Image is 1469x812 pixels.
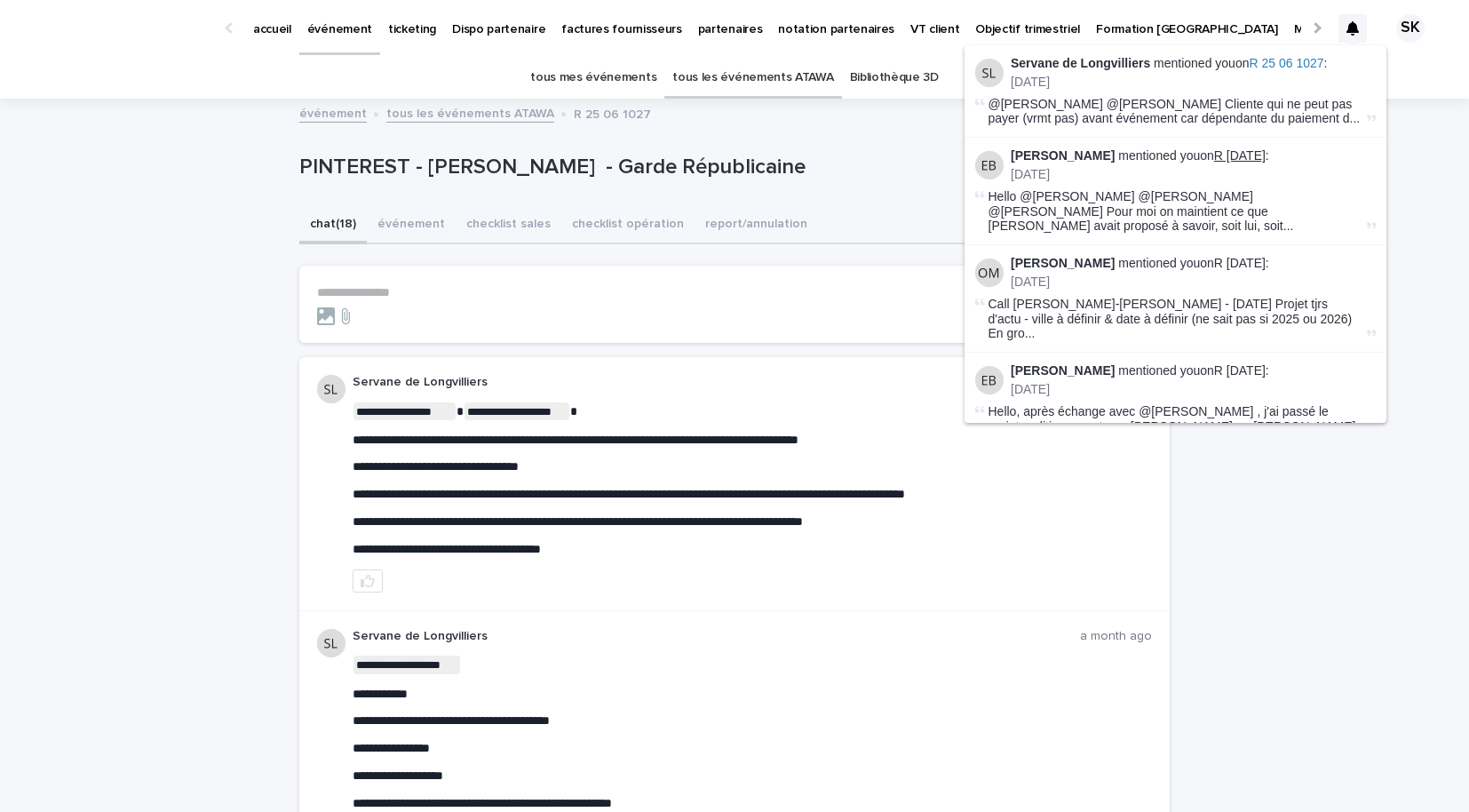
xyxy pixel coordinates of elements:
[989,189,1363,234] span: Hello @[PERSON_NAME] @[PERSON_NAME] @[PERSON_NAME] Pour moi on maintient ce que [PERSON_NAME] ava...
[1080,629,1152,644] p: a month ago
[1011,275,1376,290] p: [DATE]
[1011,148,1376,163] p: mentioned you on :
[1011,75,1376,90] p: [DATE]
[695,207,818,244] button: report/annulation
[1011,256,1376,271] p: mentioned you on :
[299,207,367,244] button: chat (18)
[989,97,1363,127] span: @[PERSON_NAME] @[PERSON_NAME] Cliente qui ne peut pas payer (vrmt pas) avant événement car dépend...
[456,207,561,244] button: checklist sales
[353,569,383,593] button: like this post
[975,259,1004,287] img: Olivia Marchand
[1214,148,1266,163] a: R [DATE]
[1011,148,1115,163] strong: [PERSON_NAME]
[1396,14,1425,43] div: SK
[989,404,1363,449] span: Hello, après échange avec @[PERSON_NAME] , j'ai passé le projet en litige, avant que [PERSON_NAME...
[353,629,1080,644] p: Servane de Longvilliers
[1249,56,1323,70] span: R 25 06 1027
[353,375,1115,390] p: Servane de Longvilliers
[1214,363,1266,378] a: R [DATE]
[975,59,1004,87] img: Servane de Longvilliers
[1214,256,1266,270] a: R [DATE]
[1011,363,1376,378] p: mentioned you on :
[299,155,1032,180] p: PINTEREST - [PERSON_NAME] - Garde Républicaine
[850,57,939,99] a: Bibliothèque 3D
[1011,382,1376,397] p: [DATE]
[1011,256,1115,270] strong: [PERSON_NAME]
[975,151,1004,179] img: Esteban Bolanos
[1011,363,1115,378] strong: [PERSON_NAME]
[36,11,208,46] img: Ls34BcGeRexTGTNfXpUC
[299,102,367,123] a: événement
[367,207,456,244] button: événement
[530,57,656,99] a: tous mes événements
[386,102,554,123] a: tous les événements ATAWA
[672,57,833,99] a: tous les événements ATAWA
[1011,167,1376,182] p: [DATE]
[574,103,651,123] p: R 25 06 1027
[989,297,1363,341] span: Call [PERSON_NAME]-[PERSON_NAME] - [DATE] Projet tjrs d'actu - ville à définir & date à définir (...
[975,366,1004,394] img: Esteban Bolanos
[1011,56,1376,71] p: mentioned you on :
[1011,56,1150,70] strong: Servane de Longvilliers
[561,207,695,244] button: checklist opération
